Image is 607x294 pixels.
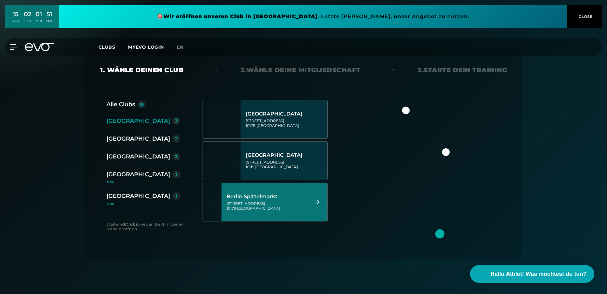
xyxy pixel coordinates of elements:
div: [GEOGRAPHIC_DATA] [106,152,170,161]
strong: Clubs [125,222,138,227]
div: 02 [24,10,31,19]
div: [GEOGRAPHIC_DATA] [246,152,325,158]
a: MYEVO LOGIN [128,44,164,50]
span: CLOSE [577,14,593,19]
div: TAGE [11,19,20,23]
div: 51 [46,10,52,19]
span: Hallo Athlet! Was möchtest du tun? [490,270,587,278]
div: 10 [139,102,144,107]
div: 01 [36,10,42,19]
div: Alle Clubs [106,100,135,109]
a: Clubs [99,44,128,50]
div: STD [24,19,31,23]
div: Neu [106,202,180,206]
div: [GEOGRAPHIC_DATA] [106,170,170,179]
div: [GEOGRAPHIC_DATA] [106,134,170,143]
div: [GEOGRAPHIC_DATA] [246,111,325,117]
div: 2 [175,136,178,141]
div: Weitere werden bald in deiner Nähe eröffnen [106,222,189,231]
div: 1. Wähle deinen Club [100,66,183,74]
div: MIN [36,19,42,23]
div: [GEOGRAPHIC_DATA] [106,192,170,200]
div: [GEOGRAPHIC_DATA] [106,116,170,125]
span: Clubs [99,44,115,50]
div: 1 [176,172,177,177]
button: CLOSE [567,5,602,28]
div: 3. Starte dein Training [418,66,507,74]
div: : [33,10,34,27]
div: 1 [176,194,177,198]
div: : [21,10,22,27]
span: en [177,44,184,50]
strong: 3 [123,222,126,227]
div: SEK [46,19,52,23]
button: Hallo Athlet! Was möchtest du tun? [470,265,594,283]
div: [STREET_ADDRESS] 10178 [GEOGRAPHIC_DATA] [246,118,325,128]
div: [STREET_ADDRESS] 10179 [GEOGRAPHIC_DATA] [227,201,306,211]
div: Neu [106,180,185,184]
div: [STREET_ADDRESS] 10119 [GEOGRAPHIC_DATA] [246,160,325,169]
div: 2. Wähle deine Mitgliedschaft [241,66,361,74]
div: 15 [11,10,20,19]
a: en [177,44,191,51]
div: 3 [175,154,178,159]
div: Berlin Spittelmarkt [227,193,306,200]
div: 3 [175,119,178,123]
